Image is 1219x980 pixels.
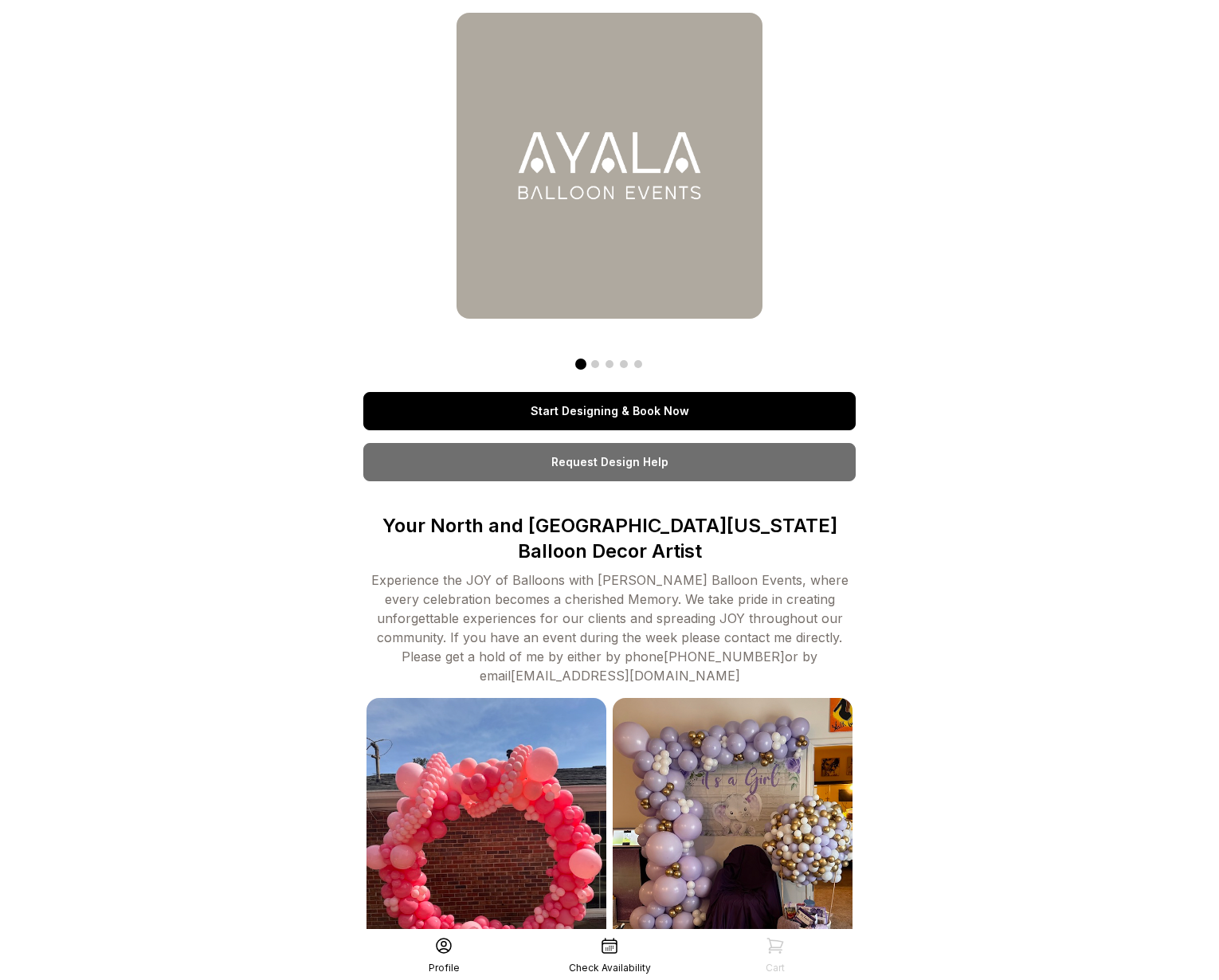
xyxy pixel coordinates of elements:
a: [PHONE_NUMBER] [664,649,785,664]
a: Request Design Help [363,443,856,481]
a: [EMAIL_ADDRESS][DOMAIN_NAME] [511,668,740,684]
div: Profile [429,962,460,974]
div: Experience the JOY of Balloons with [PERSON_NAME] Balloon Events, where every celebration becomes... [363,570,856,685]
div: Check Availability [569,962,651,974]
p: Your North and [GEOGRAPHIC_DATA][US_STATE] Balloon Decor Artist [363,513,856,564]
a: Start Designing & Book Now [363,392,856,430]
div: Cart [766,962,785,974]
